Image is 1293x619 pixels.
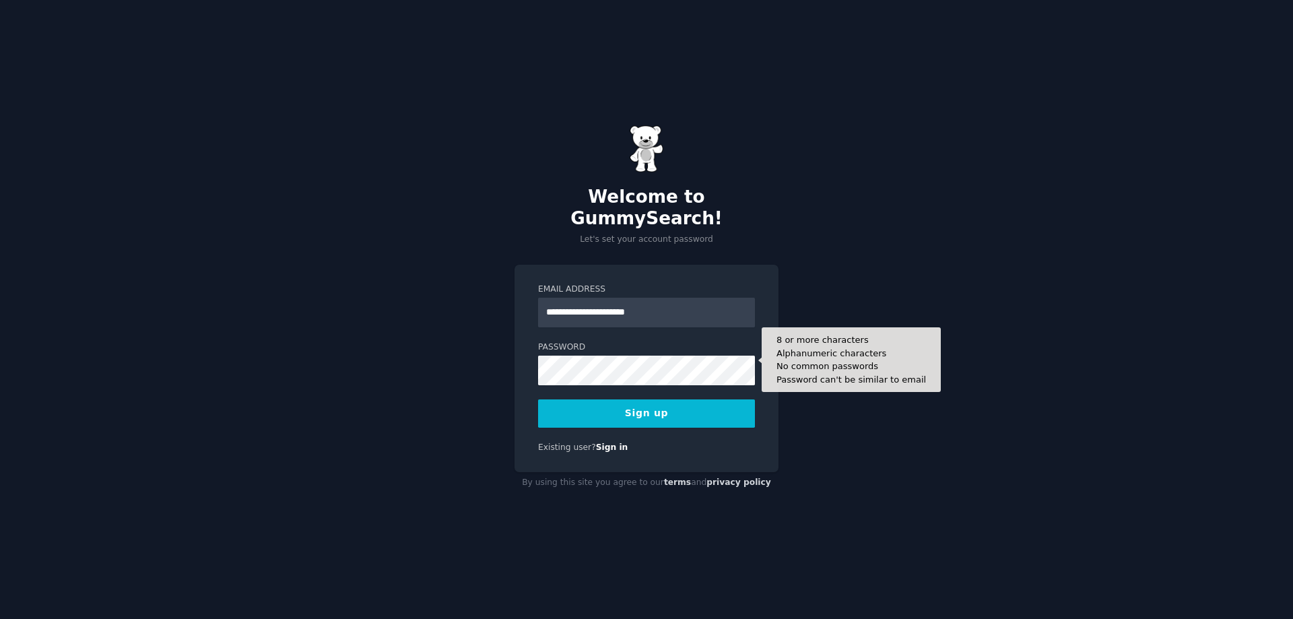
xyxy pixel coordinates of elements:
[515,234,778,246] p: Let's set your account password
[538,341,755,354] label: Password
[664,478,691,487] a: terms
[538,284,755,296] label: Email Address
[538,399,755,428] button: Sign up
[515,472,778,494] div: By using this site you agree to our and
[596,443,628,452] a: Sign in
[515,187,778,229] h2: Welcome to GummySearch!
[630,125,663,172] img: Gummy Bear
[706,478,771,487] a: privacy policy
[538,443,596,452] span: Existing user?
